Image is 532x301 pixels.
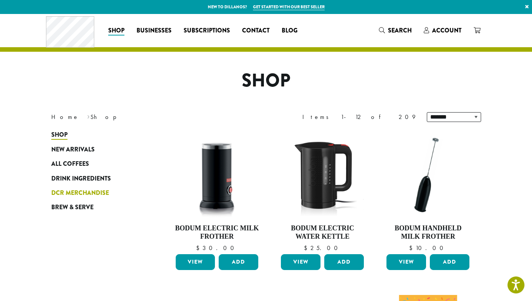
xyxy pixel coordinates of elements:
[184,26,230,36] span: Subscriptions
[281,254,320,270] a: View
[279,131,366,218] img: DP3955.01.png
[136,26,172,36] span: Businesses
[196,244,202,252] span: $
[108,26,124,36] span: Shop
[51,171,142,185] a: Drink Ingredients
[385,131,471,251] a: Bodum Handheld Milk Frother $10.00
[176,254,215,270] a: View
[51,188,109,198] span: DCR Merchandise
[174,224,261,241] h4: Bodum Electric Milk Frother
[386,254,426,270] a: View
[242,26,270,36] span: Contact
[196,244,238,252] bdi: 30.00
[219,254,258,270] button: Add
[102,25,130,37] a: Shop
[279,224,366,241] h4: Bodum Electric Water Kettle
[51,142,142,157] a: New Arrivals
[51,113,255,122] nav: Breadcrumb
[324,254,364,270] button: Add
[173,131,260,218] img: DP3954.01-002.png
[409,244,447,252] bdi: 10.00
[174,131,261,251] a: Bodum Electric Milk Frother $30.00
[87,110,90,122] span: ›
[385,224,471,241] h4: Bodum Handheld Milk Frother
[388,26,412,35] span: Search
[51,174,111,184] span: Drink Ingredients
[51,200,142,215] a: Brew & Serve
[304,244,341,252] bdi: 25.00
[279,131,366,251] a: Bodum Electric Water Kettle $25.00
[51,128,142,142] a: Shop
[373,24,418,37] a: Search
[51,113,79,121] a: Home
[409,244,415,252] span: $
[302,113,415,122] div: Items 1-12 of 209
[51,145,95,154] span: New Arrivals
[51,186,142,200] a: DCR Merchandise
[282,26,297,36] span: Blog
[304,244,310,252] span: $
[253,4,325,10] a: Get started with our best seller
[51,159,89,169] span: All Coffees
[51,130,67,140] span: Shop
[51,203,94,212] span: Brew & Serve
[432,26,461,35] span: Account
[430,254,469,270] button: Add
[51,157,142,171] a: All Coffees
[46,70,487,92] h1: Shop
[385,131,471,218] img: DP3927.01-002.png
